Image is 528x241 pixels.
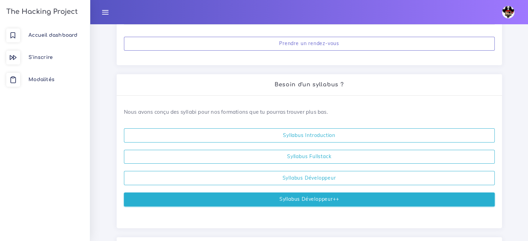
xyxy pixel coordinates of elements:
span: Accueil dashboard [28,33,77,38]
a: Syllabus Introduction [124,128,495,143]
a: Prendre un rendez-vous [124,37,495,51]
h2: Besoin d'un syllabus ? [124,81,495,88]
a: Syllabus Fullstack [124,150,495,164]
a: Syllabus Développeur [124,171,495,185]
h3: The Hacking Project [4,8,78,16]
p: Nous avons conçu des syllabi pour nos formations que tu pourras trouver plus bas. [124,108,495,116]
img: avatar [502,6,514,18]
span: S'inscrire [28,55,53,60]
a: Syllabus Développeur++ [124,192,495,207]
span: Modalités [28,77,55,82]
